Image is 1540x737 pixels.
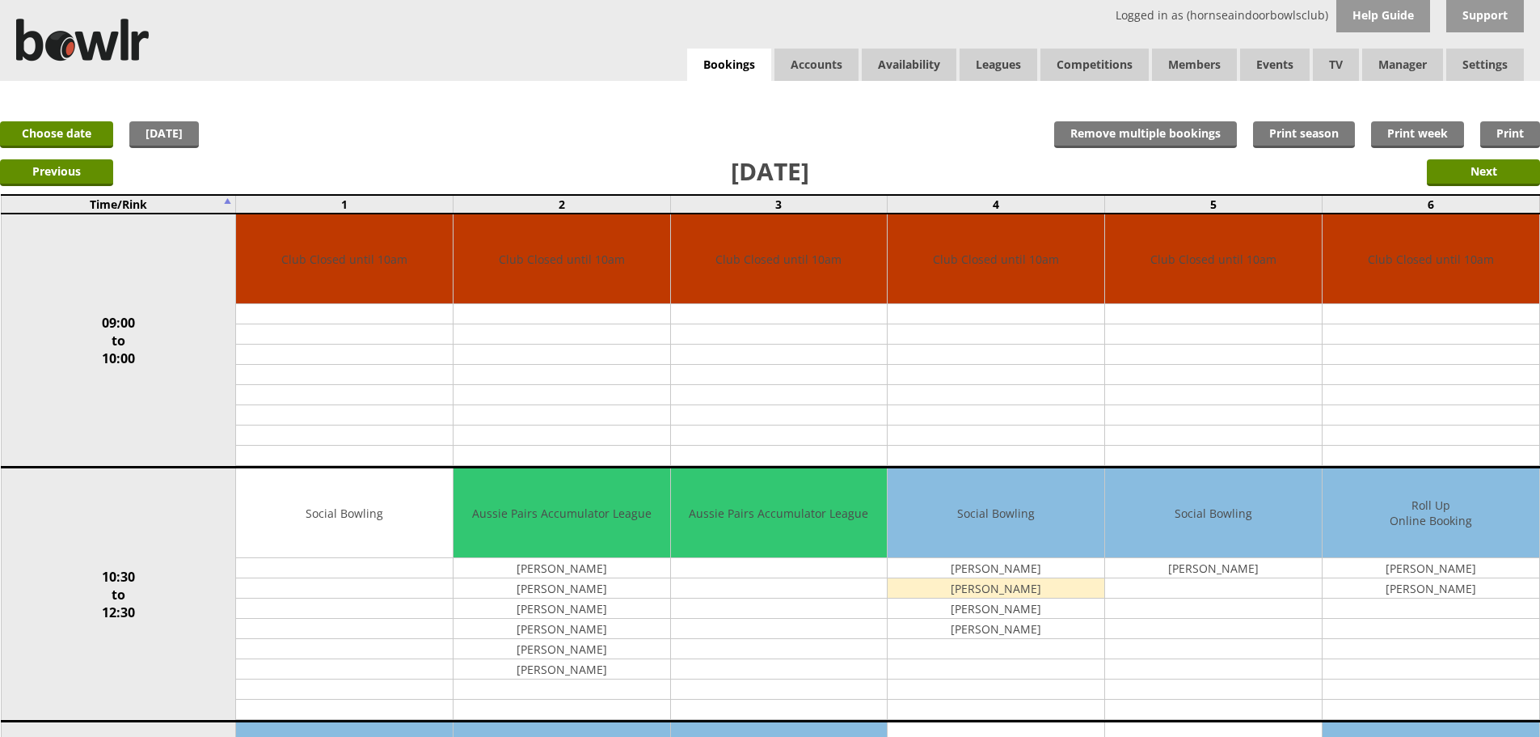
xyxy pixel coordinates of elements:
td: 09:00 to 10:00 [1,214,236,468]
td: 1 [236,195,454,214]
td: [PERSON_NAME] [888,558,1104,578]
td: [PERSON_NAME] [454,619,670,639]
a: Print [1480,121,1540,148]
span: TV [1313,49,1359,81]
td: 3 [670,195,888,214]
td: [PERSON_NAME] [454,558,670,578]
td: 4 [888,195,1105,214]
td: Social Bowling [1105,468,1322,558]
td: [PERSON_NAME] [454,578,670,599]
a: Print week [1371,121,1464,148]
span: Manager [1362,49,1443,81]
a: Leagues [960,49,1037,81]
td: Club Closed until 10am [454,214,670,304]
td: 2 [453,195,670,214]
a: [DATE] [129,121,199,148]
td: Time/Rink [1,195,236,214]
a: Print season [1253,121,1355,148]
input: Next [1427,159,1540,186]
td: 10:30 to 12:30 [1,468,236,722]
a: Events [1240,49,1310,81]
span: Accounts [774,49,859,81]
span: Members [1152,49,1237,81]
td: [PERSON_NAME] [454,639,670,659]
td: Club Closed until 10am [1105,214,1322,304]
td: Club Closed until 10am [671,214,888,304]
td: [PERSON_NAME] [1323,578,1539,599]
td: Social Bowling [888,468,1104,558]
td: Club Closed until 10am [236,214,453,304]
td: [PERSON_NAME] [454,659,670,680]
td: Aussie Pairs Accumulator League [454,468,670,558]
td: [PERSON_NAME] [888,619,1104,639]
td: [PERSON_NAME] [1105,558,1322,578]
a: Competitions [1040,49,1149,81]
td: 6 [1322,195,1539,214]
td: [PERSON_NAME] [888,578,1104,599]
a: Bookings [687,49,771,82]
td: Club Closed until 10am [1323,214,1539,304]
input: Remove multiple bookings [1054,121,1237,148]
td: [PERSON_NAME] [888,599,1104,619]
td: Social Bowling [236,468,453,558]
td: [PERSON_NAME] [1323,558,1539,578]
td: [PERSON_NAME] [454,599,670,619]
span: Settings [1446,49,1524,81]
td: 5 [1105,195,1323,214]
td: Aussie Pairs Accumulator League [671,468,888,558]
a: Availability [862,49,956,81]
td: Roll Up Online Booking [1323,468,1539,558]
td: Club Closed until 10am [888,214,1104,304]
